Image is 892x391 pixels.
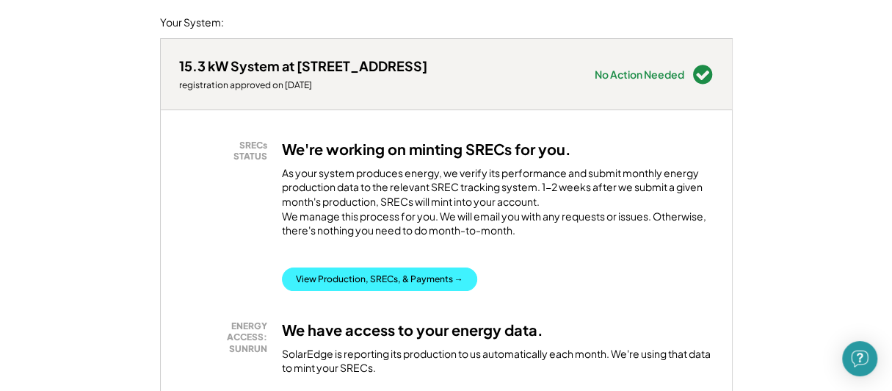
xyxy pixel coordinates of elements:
div: ENERGY ACCESS: SUNRUN [186,320,267,355]
div: SolarEdge is reporting its production to us automatically each month. We're using that data to mi... [282,347,714,376]
h3: We have access to your energy data. [282,320,543,340]
div: Open Intercom Messenger [842,341,877,376]
div: registration approved on [DATE] [179,79,427,91]
div: 15.3 kW System at [STREET_ADDRESS] [179,57,427,74]
div: As your system produces energy, we verify its performance and submit monthly energy production da... [282,166,714,245]
div: SRECs STATUS [186,140,267,162]
button: View Production, SRECs, & Payments → [282,268,477,291]
div: Your System: [160,15,224,30]
h3: We're working on minting SRECs for you. [282,140,571,159]
div: No Action Needed [595,69,684,79]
